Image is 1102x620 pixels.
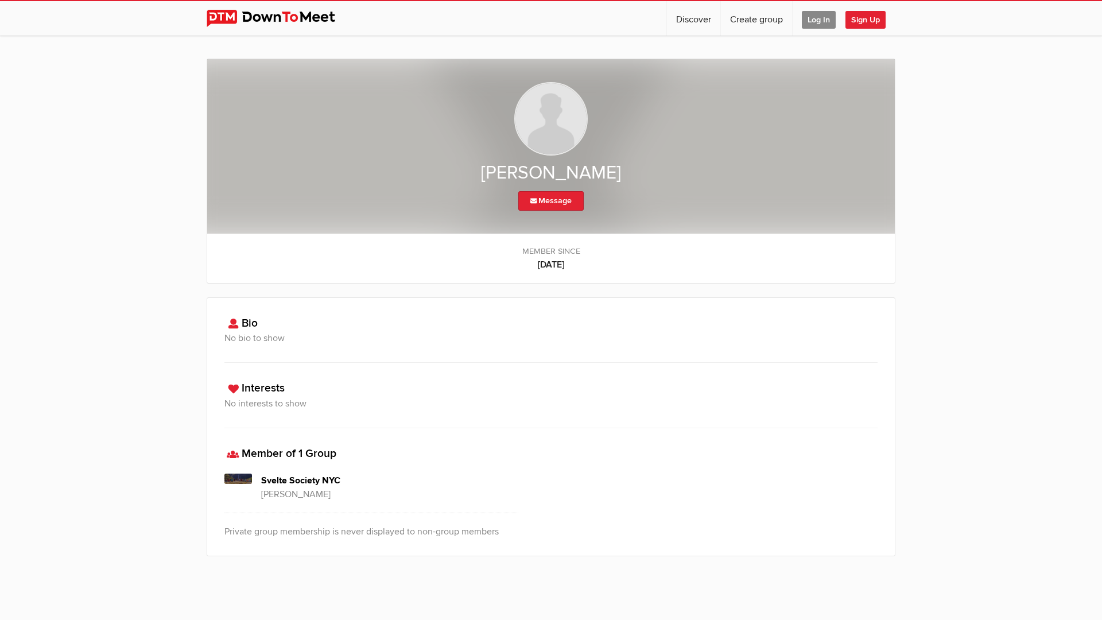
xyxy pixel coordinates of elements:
h3: No interests to show [224,397,878,410]
a: Log In [793,1,845,36]
h4: Svelte Society NYC [261,474,518,487]
img: asadbek karimov [514,82,588,156]
h3: Interests [224,380,878,397]
h3: Bio [224,315,878,332]
h2: [PERSON_NAME] [230,161,872,185]
p: Private group membership is never displayed to non-group members [224,525,878,538]
b: [DATE] [219,258,883,272]
span: Sign Up [845,11,886,29]
h3: Member of 1 Group [224,445,878,462]
span: Member since [219,245,883,258]
a: Message [518,191,584,211]
span: Log In [802,11,836,29]
h3: No bio to show [224,331,878,345]
a: Discover [667,1,720,36]
a: Sign Up [845,1,895,36]
img: DownToMeet [207,10,353,27]
a: Create group [721,1,792,36]
p: [PERSON_NAME] [261,487,518,501]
